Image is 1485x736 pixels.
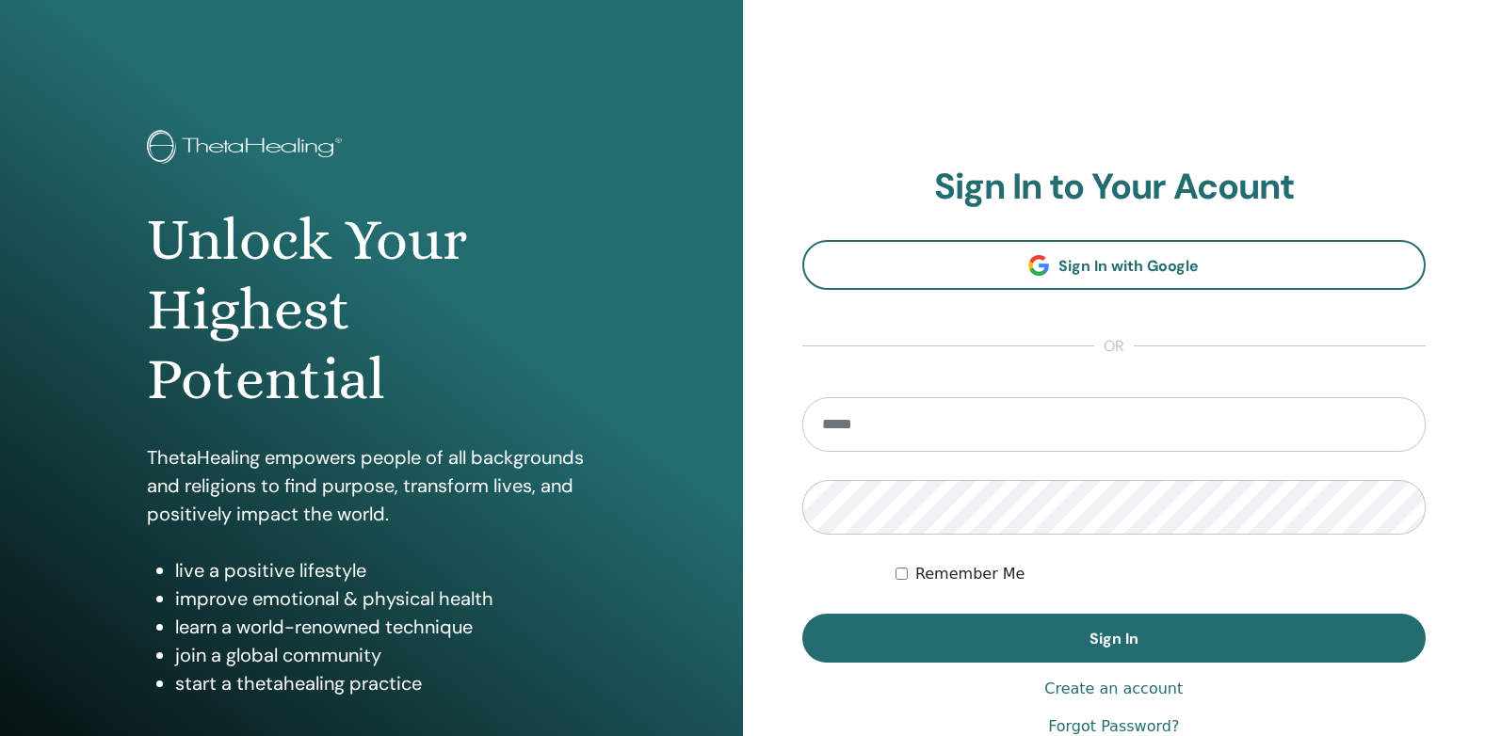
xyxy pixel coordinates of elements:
[1044,678,1183,700] a: Create an account
[915,563,1025,585] label: Remember Me
[802,166,1427,209] h2: Sign In to Your Acount
[175,641,595,669] li: join a global community
[175,584,595,613] li: improve emotional & physical health
[802,240,1427,290] a: Sign In with Google
[1090,629,1138,648] span: Sign In
[147,205,595,415] h1: Unlock Your Highest Potential
[175,613,595,641] li: learn a world-renowned technique
[147,443,595,528] p: ThetaHealing empowers people of all backgrounds and religions to find purpose, transform lives, a...
[802,614,1427,663] button: Sign In
[175,669,595,697] li: start a thetahealing practice
[896,563,1426,585] div: Keep me authenticated indefinitely or until I manually logout
[175,556,595,584] li: live a positive lifestyle
[1058,256,1199,276] span: Sign In with Google
[1094,335,1134,358] span: or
